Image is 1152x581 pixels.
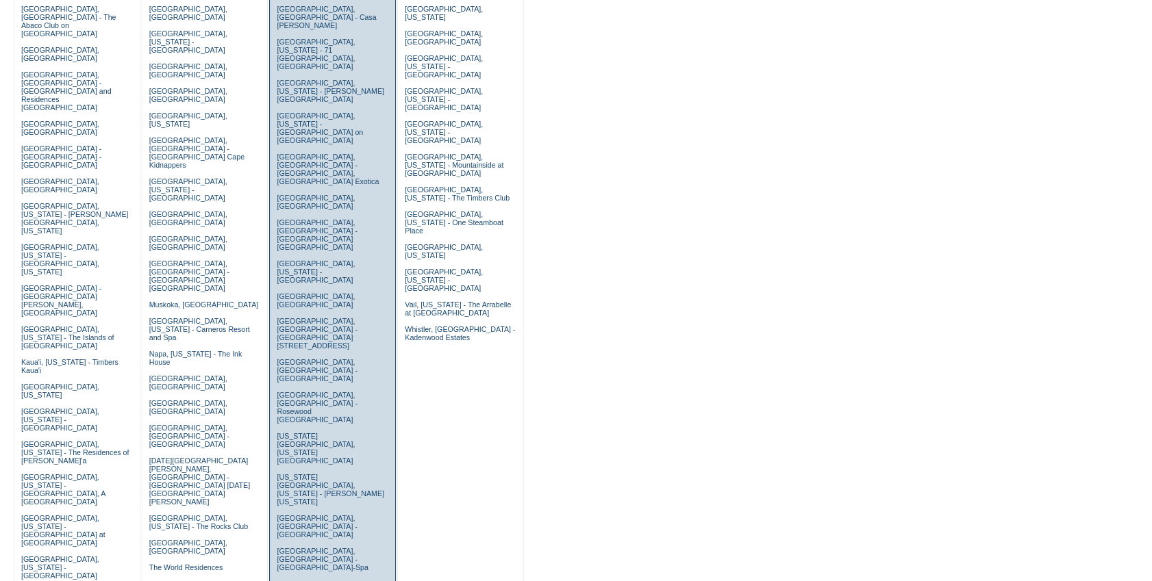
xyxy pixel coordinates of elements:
a: [GEOGRAPHIC_DATA], [GEOGRAPHIC_DATA] - Casa [PERSON_NAME] [277,5,376,29]
a: [GEOGRAPHIC_DATA], [GEOGRAPHIC_DATA] - [GEOGRAPHIC_DATA] [GEOGRAPHIC_DATA] [149,259,229,292]
a: [GEOGRAPHIC_DATA], [GEOGRAPHIC_DATA] - [GEOGRAPHIC_DATA]-Spa [277,547,368,571]
a: [GEOGRAPHIC_DATA], [GEOGRAPHIC_DATA] [21,120,99,136]
a: [GEOGRAPHIC_DATA], [GEOGRAPHIC_DATA] - [GEOGRAPHIC_DATA] Cape Kidnappers [149,136,245,169]
a: [GEOGRAPHIC_DATA], [US_STATE] [405,243,483,259]
a: [GEOGRAPHIC_DATA], [GEOGRAPHIC_DATA] - [GEOGRAPHIC_DATA] [277,514,357,539]
a: [US_STATE][GEOGRAPHIC_DATA], [US_STATE] - [PERSON_NAME] [US_STATE] [277,473,384,506]
a: [GEOGRAPHIC_DATA], [GEOGRAPHIC_DATA] - Rosewood [GEOGRAPHIC_DATA] [277,391,357,424]
a: Vail, [US_STATE] - The Arrabelle at [GEOGRAPHIC_DATA] [405,300,511,317]
a: [GEOGRAPHIC_DATA], [GEOGRAPHIC_DATA] [277,292,355,309]
a: [GEOGRAPHIC_DATA], [GEOGRAPHIC_DATA] - [GEOGRAPHIC_DATA], [GEOGRAPHIC_DATA] Exotica [277,153,379,185]
a: [GEOGRAPHIC_DATA], [US_STATE] - [GEOGRAPHIC_DATA] [149,29,227,54]
a: [GEOGRAPHIC_DATA], [US_STATE] - The Islands of [GEOGRAPHIC_DATA] [21,325,114,350]
a: [GEOGRAPHIC_DATA], [GEOGRAPHIC_DATA] [149,87,227,103]
a: [GEOGRAPHIC_DATA], [GEOGRAPHIC_DATA] [21,177,99,194]
a: [GEOGRAPHIC_DATA], [US_STATE] - [GEOGRAPHIC_DATA] [277,259,355,284]
a: [GEOGRAPHIC_DATA], [US_STATE] - [GEOGRAPHIC_DATA], [US_STATE] [21,243,99,276]
a: [GEOGRAPHIC_DATA], [US_STATE] - [PERSON_NAME][GEOGRAPHIC_DATA], [US_STATE] [21,202,129,235]
a: [GEOGRAPHIC_DATA], [US_STATE] [21,383,99,399]
a: [GEOGRAPHIC_DATA], [GEOGRAPHIC_DATA] - [GEOGRAPHIC_DATA] [149,424,229,448]
a: [DATE][GEOGRAPHIC_DATA][PERSON_NAME], [GEOGRAPHIC_DATA] - [GEOGRAPHIC_DATA] [DATE][GEOGRAPHIC_DAT... [149,456,250,506]
a: [GEOGRAPHIC_DATA], [GEOGRAPHIC_DATA] [149,62,227,79]
a: [GEOGRAPHIC_DATA], [US_STATE] - The Residences of [PERSON_NAME]'a [21,440,129,465]
a: [GEOGRAPHIC_DATA] - [GEOGRAPHIC_DATA] - [GEOGRAPHIC_DATA] [21,144,101,169]
a: [GEOGRAPHIC_DATA], [US_STATE] - [GEOGRAPHIC_DATA] [21,407,99,432]
a: [GEOGRAPHIC_DATA], [US_STATE] - [GEOGRAPHIC_DATA] [21,555,99,580]
a: [GEOGRAPHIC_DATA], [GEOGRAPHIC_DATA] - The Abaco Club on [GEOGRAPHIC_DATA] [21,5,116,38]
a: [GEOGRAPHIC_DATA], [US_STATE] - [GEOGRAPHIC_DATA] at [GEOGRAPHIC_DATA] [21,514,105,547]
a: [GEOGRAPHIC_DATA], [US_STATE] - 71 [GEOGRAPHIC_DATA], [GEOGRAPHIC_DATA] [277,38,355,70]
a: [US_STATE][GEOGRAPHIC_DATA], [US_STATE][GEOGRAPHIC_DATA] [277,432,355,465]
a: [GEOGRAPHIC_DATA], [GEOGRAPHIC_DATA] - [GEOGRAPHIC_DATA][STREET_ADDRESS] [277,317,357,350]
a: [GEOGRAPHIC_DATA], [GEOGRAPHIC_DATA] [149,5,227,21]
a: [GEOGRAPHIC_DATA], [GEOGRAPHIC_DATA] [21,46,99,62]
a: [GEOGRAPHIC_DATA], [US_STATE] - [GEOGRAPHIC_DATA] [405,120,483,144]
a: [GEOGRAPHIC_DATA], [US_STATE] - Mountainside at [GEOGRAPHIC_DATA] [405,153,503,177]
a: [GEOGRAPHIC_DATA], [US_STATE] [149,112,227,128]
a: [GEOGRAPHIC_DATA], [GEOGRAPHIC_DATA] [149,210,227,227]
a: [GEOGRAPHIC_DATA], [GEOGRAPHIC_DATA] [277,194,355,210]
a: [GEOGRAPHIC_DATA], [US_STATE] - [GEOGRAPHIC_DATA] [405,268,483,292]
a: [GEOGRAPHIC_DATA], [US_STATE] [405,5,483,21]
a: Kaua'i, [US_STATE] - Timbers Kaua'i [21,358,118,374]
a: Napa, [US_STATE] - The Ink House [149,350,242,366]
a: [GEOGRAPHIC_DATA], [GEOGRAPHIC_DATA] - [GEOGRAPHIC_DATA] [277,358,357,383]
a: [GEOGRAPHIC_DATA], [GEOGRAPHIC_DATA] [149,399,227,415]
a: [GEOGRAPHIC_DATA], [GEOGRAPHIC_DATA] [405,29,483,46]
a: [GEOGRAPHIC_DATA], [GEOGRAPHIC_DATA] [149,539,227,555]
a: [GEOGRAPHIC_DATA], [GEOGRAPHIC_DATA] [149,235,227,251]
a: [GEOGRAPHIC_DATA], [US_STATE] - [GEOGRAPHIC_DATA] [405,54,483,79]
a: [GEOGRAPHIC_DATA], [US_STATE] - One Steamboat Place [405,210,503,235]
a: Muskoka, [GEOGRAPHIC_DATA] [149,300,258,309]
a: [GEOGRAPHIC_DATA], [US_STATE] - [GEOGRAPHIC_DATA], A [GEOGRAPHIC_DATA] [21,473,105,506]
a: The World Residences [149,563,223,571]
a: [GEOGRAPHIC_DATA], [US_STATE] - [PERSON_NAME][GEOGRAPHIC_DATA] [277,79,384,103]
a: [GEOGRAPHIC_DATA] - [GEOGRAPHIC_DATA][PERSON_NAME], [GEOGRAPHIC_DATA] [21,284,101,317]
a: [GEOGRAPHIC_DATA], [US_STATE] - The Rocks Club [149,514,249,530]
a: [GEOGRAPHIC_DATA], [US_STATE] - [GEOGRAPHIC_DATA] on [GEOGRAPHIC_DATA] [277,112,363,144]
a: [GEOGRAPHIC_DATA], [GEOGRAPHIC_DATA] [149,374,227,391]
a: [GEOGRAPHIC_DATA], [GEOGRAPHIC_DATA] - [GEOGRAPHIC_DATA] and Residences [GEOGRAPHIC_DATA] [21,70,112,112]
a: Whistler, [GEOGRAPHIC_DATA] - Kadenwood Estates [405,325,515,341]
a: [GEOGRAPHIC_DATA], [US_STATE] - The Timbers Club [405,185,510,202]
a: [GEOGRAPHIC_DATA], [US_STATE] - Carneros Resort and Spa [149,317,250,341]
a: [GEOGRAPHIC_DATA], [GEOGRAPHIC_DATA] - [GEOGRAPHIC_DATA] [GEOGRAPHIC_DATA] [277,218,357,251]
a: [GEOGRAPHIC_DATA], [US_STATE] - [GEOGRAPHIC_DATA] [405,87,483,112]
a: [GEOGRAPHIC_DATA], [US_STATE] - [GEOGRAPHIC_DATA] [149,177,227,202]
